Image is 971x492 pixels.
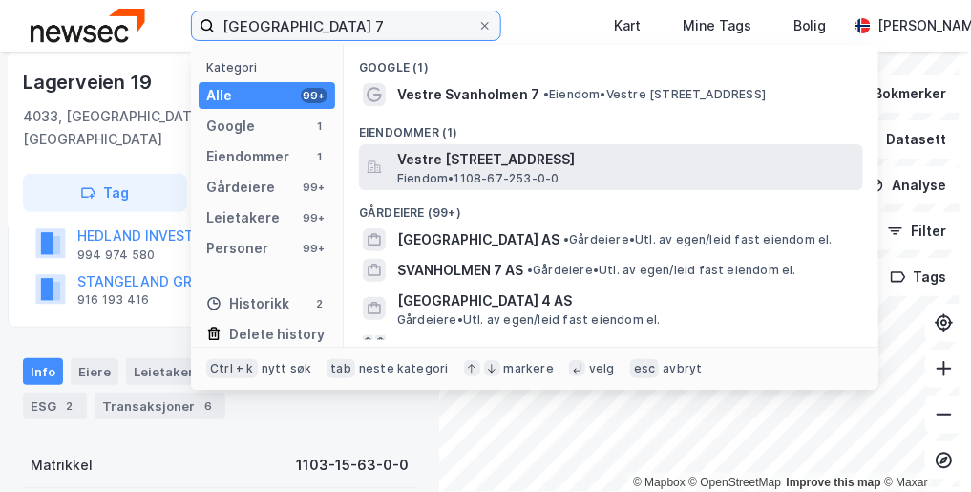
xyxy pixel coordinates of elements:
[853,166,963,204] button: Analyse
[71,358,118,385] div: Eiere
[563,232,833,247] span: Gårdeiere • Utl. av egen/leid fast eiendom el.
[206,145,289,168] div: Eiendommer
[397,289,855,312] span: [GEOGRAPHIC_DATA] 4 AS
[215,11,477,40] input: Søk på adresse, matrikkel, gårdeiere, leietakere eller personer
[359,361,449,376] div: neste kategori
[23,393,87,419] div: ESG
[397,259,523,282] span: SVANHOLMEN 7 AS
[344,110,878,144] div: Eiendommer (1)
[787,476,881,489] a: Improve this map
[527,263,796,278] span: Gårdeiere • Utl. av egen/leid fast eiendom el.
[229,323,325,346] div: Delete history
[397,335,453,358] button: og 96 til
[31,454,93,477] div: Matrikkel
[296,454,409,477] div: 1103-15-63-0-0
[397,171,559,186] span: Eiendom • 1108-67-253-0-0
[206,176,275,199] div: Gårdeiere
[199,396,218,416] div: 6
[262,361,312,376] div: nytt søk
[77,292,149,308] div: 916 193 416
[614,14,641,37] div: Kart
[683,14,751,37] div: Mine Tags
[301,210,327,225] div: 99+
[834,75,963,113] button: Bokmerker
[301,241,327,256] div: 99+
[206,206,280,229] div: Leietakere
[872,212,963,250] button: Filter
[126,358,232,385] div: Leietakere
[23,67,155,97] div: Lagerveien 19
[589,361,615,376] div: velg
[793,14,827,37] div: Bolig
[397,312,661,328] span: Gårdeiere • Utl. av egen/leid fast eiendom el.
[876,400,971,492] div: Kontrollprogram for chat
[543,87,766,102] span: Eiendom • Vestre [STREET_ADDRESS]
[312,296,327,311] div: 2
[563,232,569,246] span: •
[206,115,255,138] div: Google
[206,84,232,107] div: Alle
[23,358,63,385] div: Info
[504,361,554,376] div: markere
[397,228,559,251] span: [GEOGRAPHIC_DATA] AS
[875,258,963,296] button: Tags
[60,396,79,416] div: 2
[344,190,878,225] div: Gårdeiere (99+)
[543,87,549,101] span: •
[31,9,145,42] img: newsec-logo.f6e21ccffca1b3a03d2d.png
[344,45,878,79] div: Google (1)
[206,237,268,260] div: Personer
[630,359,660,378] div: esc
[206,292,289,315] div: Historikk
[689,476,782,489] a: OpenStreetMap
[206,359,258,378] div: Ctrl + k
[397,83,539,106] span: Vestre Svanholmen 7
[527,263,533,277] span: •
[876,400,971,492] iframe: Chat Widget
[301,180,327,195] div: 99+
[301,88,327,103] div: 99+
[327,359,355,378] div: tab
[633,476,686,489] a: Mapbox
[23,105,271,151] div: 4033, [GEOGRAPHIC_DATA], [GEOGRAPHIC_DATA]
[206,60,335,75] div: Kategori
[847,120,963,159] button: Datasett
[663,361,702,376] div: avbryt
[23,174,187,212] button: Tag
[77,247,155,263] div: 994 974 580
[95,393,225,419] div: Transaksjoner
[312,118,327,134] div: 1
[312,149,327,164] div: 1
[397,148,855,171] span: Vestre [STREET_ADDRESS]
